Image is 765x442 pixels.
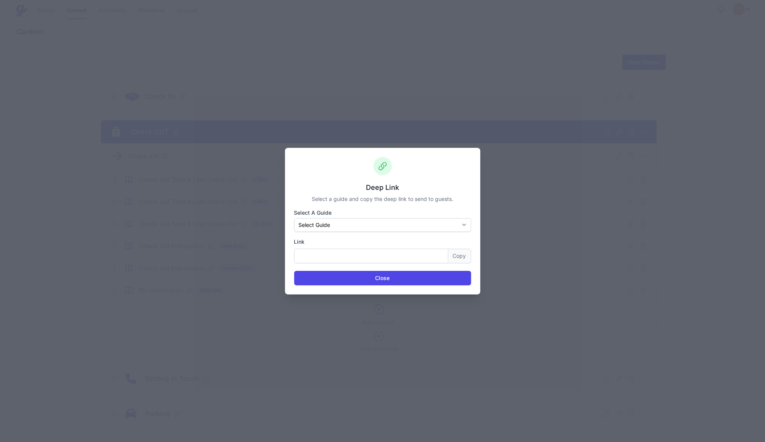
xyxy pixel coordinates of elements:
button: Close [294,271,471,285]
label: Link [294,238,305,246]
p: Select a guide and copy the deep link to send to guests. [294,195,471,203]
label: Select a Guide [294,209,332,217]
button: Copy [448,249,471,263]
h3: Deep Link [294,183,471,192]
